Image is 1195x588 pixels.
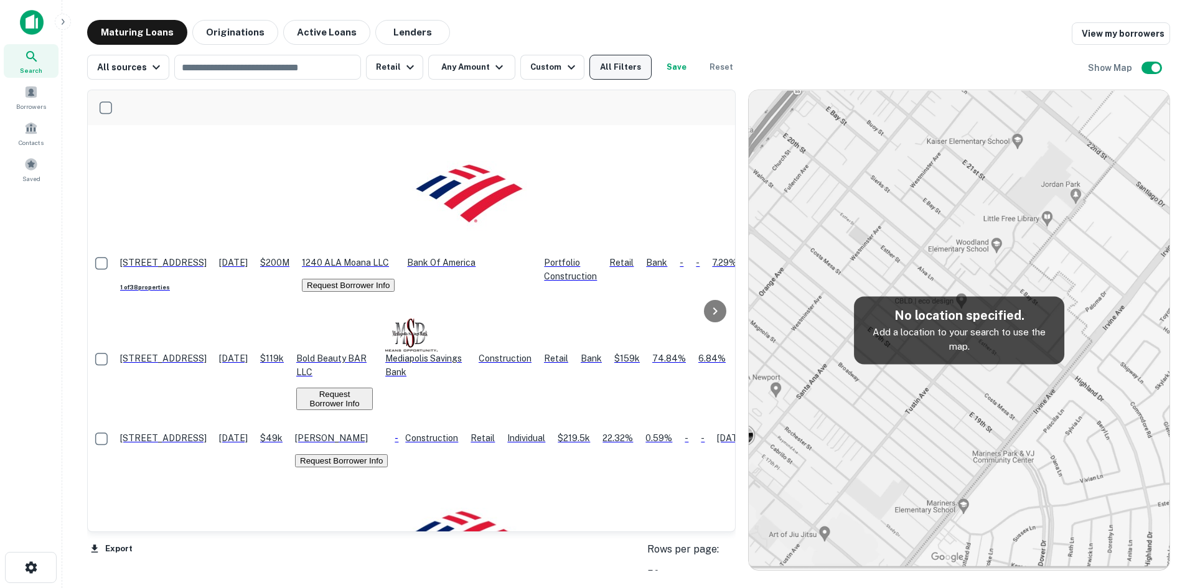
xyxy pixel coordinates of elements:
span: Contacts [19,138,44,147]
p: [STREET_ADDRESS] [120,431,207,445]
div: 50 [647,567,736,582]
button: Export [87,539,136,558]
a: Contacts [4,116,59,150]
button: Request Borrower Info [295,454,388,467]
button: Reset [701,55,741,80]
p: Bold Beauty BAR LLC [296,352,373,379]
p: Bank [646,256,667,269]
span: Saved [22,174,40,184]
p: 1240 ALA Moana LLC [302,256,395,269]
img: map-placeholder.webp [749,90,1169,570]
p: 0.59% [645,431,672,445]
h6: 1 of 38 properties [120,283,207,292]
img: picture [385,318,438,352]
a: View my borrowers [1072,22,1170,45]
h6: Show Map [1088,61,1134,75]
span: Search [20,65,42,75]
span: 22.32% [602,433,633,443]
a: Search [4,44,59,78]
span: 74.84% [652,353,686,363]
button: Active Loans [283,20,370,45]
div: This loan purpose was for construction [479,352,532,365]
h5: No location specified. [864,306,1054,325]
span: Borrowers [16,101,46,111]
a: Borrowers [4,80,59,114]
p: $49k [260,431,283,445]
button: Save your search to get updates of matches that match your search criteria. [657,55,696,80]
span: - [696,258,700,268]
p: [STREET_ADDRESS] [120,352,207,365]
button: Custom [520,55,584,80]
button: Originations [192,20,278,45]
p: Bank [581,352,602,365]
p: $200M [260,256,289,269]
button: All Filters [589,55,652,80]
div: This is a portfolio loan with 38 properties [544,256,597,269]
p: Individual [507,431,545,445]
img: picture [407,131,532,256]
p: $119k [260,352,284,365]
p: 6.84% [698,352,726,365]
div: This loan purpose was for construction [544,269,597,283]
div: All sources [97,60,164,75]
button: All sources [87,55,169,80]
p: [DATE] [219,431,248,445]
p: Add a location to your search to use the map. [864,325,1054,354]
p: [DATE] [717,431,746,445]
p: Retail [609,256,634,269]
p: - [701,431,705,445]
p: [PERSON_NAME] [295,431,388,445]
p: [DATE] [219,352,248,365]
button: Request Borrower Info [302,279,395,292]
p: Rows per page: [647,542,736,557]
a: Saved [4,152,59,186]
button: Retail [366,55,423,80]
p: Retail [544,352,568,365]
p: - [395,431,398,446]
button: Maturing Loans [87,20,187,45]
iframe: Chat Widget [1133,488,1195,548]
p: $159k [614,352,640,365]
img: capitalize-icon.png [20,10,44,35]
p: - [680,256,683,269]
button: Lenders [375,20,450,45]
div: This loan purpose was for construction [405,431,458,445]
div: Mediapolis Savings Bank [385,318,466,379]
div: Custom [530,60,578,75]
p: [DATE] [219,256,248,269]
p: Retail [471,431,495,445]
button: Request Borrower Info [296,388,373,410]
div: Bank Of America [407,131,532,269]
button: Any Amount [428,55,515,80]
p: $219.5k [558,431,590,445]
p: - [685,431,688,445]
p: [STREET_ADDRESS] [120,256,207,269]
